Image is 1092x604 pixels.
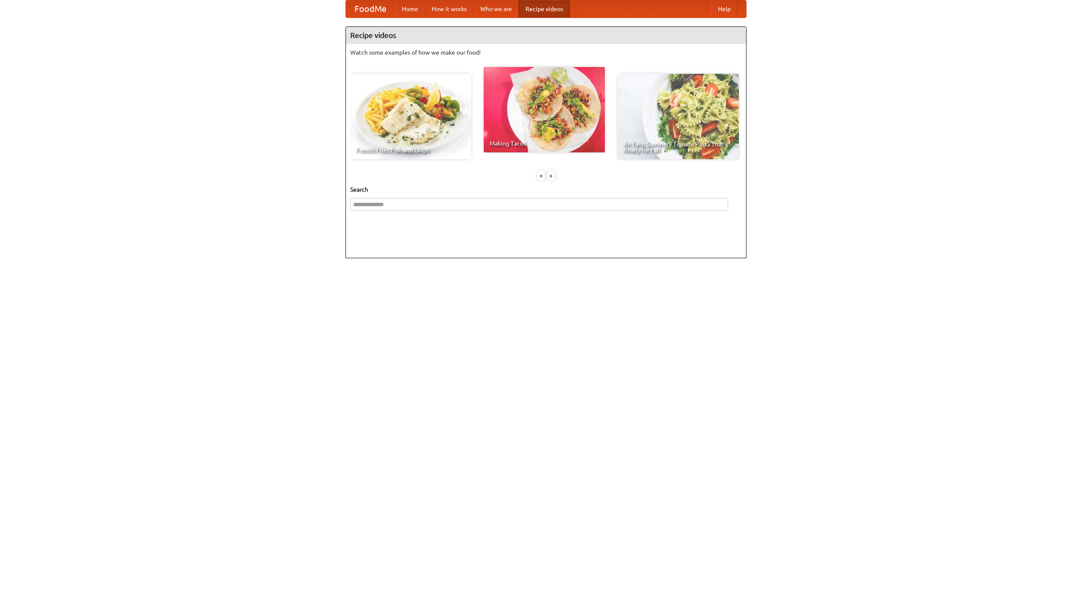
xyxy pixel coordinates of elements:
[519,0,570,18] a: Recipe videos
[547,170,555,181] div: »
[618,74,739,159] a: An Easy, Summery Tomato Pasta That's Ready for Fall
[356,147,465,153] span: French Fries Fish and Chips
[537,170,545,181] div: «
[425,0,473,18] a: How it works
[350,48,742,57] p: Watch some examples of how we make our food!
[346,27,746,44] h4: Recipe videos
[350,74,471,159] a: French Fries Fish and Chips
[350,185,742,194] h5: Search
[711,0,738,18] a: Help
[395,0,425,18] a: Home
[624,141,733,153] span: An Easy, Summery Tomato Pasta That's Ready for Fall
[346,0,395,18] a: FoodMe
[490,140,599,146] span: Making Tacos
[484,67,605,152] a: Making Tacos
[473,0,519,18] a: Who we are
